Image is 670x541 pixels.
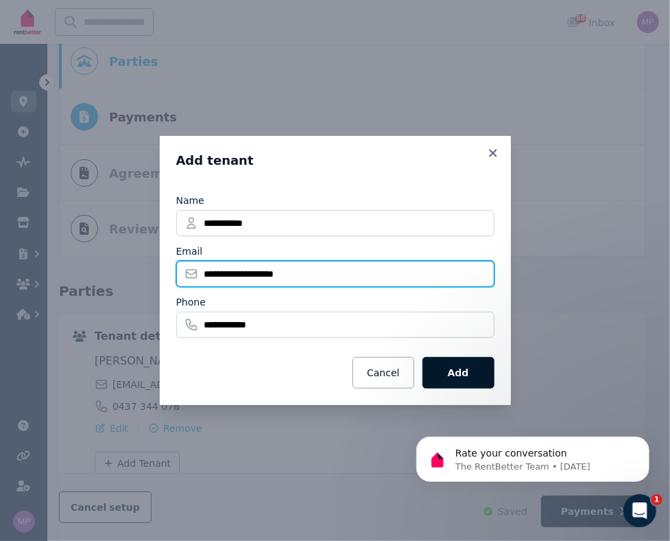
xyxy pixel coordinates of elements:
[396,408,670,504] iframe: Intercom notifications message
[651,494,662,505] span: 1
[176,194,204,207] label: Name
[176,295,206,309] label: Phone
[176,244,203,258] label: Email
[176,152,494,169] h3: Add tenant
[422,357,494,389] button: Add
[623,494,656,527] iframe: Intercom live chat
[352,357,414,389] button: Cancel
